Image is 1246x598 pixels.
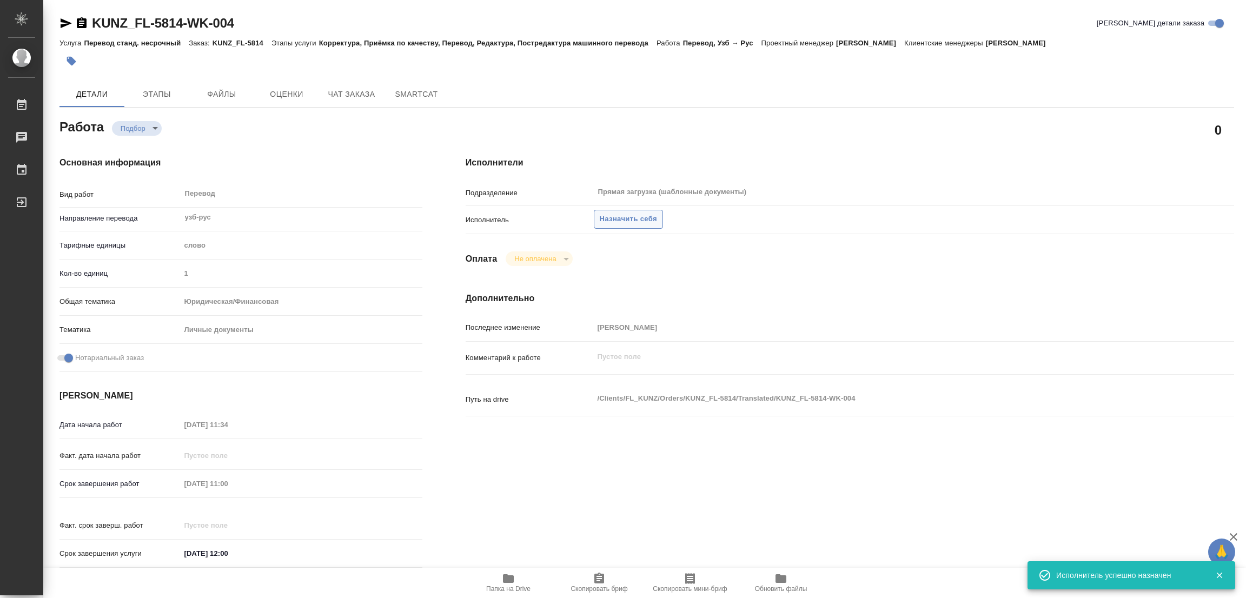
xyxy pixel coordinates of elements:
[594,320,1170,335] input: Пустое поле
[836,39,904,47] p: [PERSON_NAME]
[189,39,212,47] p: Заказ:
[181,417,275,433] input: Пустое поле
[181,321,422,339] div: Личные документы
[59,189,181,200] p: Вид работ
[59,17,72,30] button: Скопировать ссылку для ЯМессенджера
[390,88,442,101] span: SmartCat
[904,39,986,47] p: Клиентские менеджеры
[261,88,313,101] span: Оценки
[181,546,275,561] input: ✎ Введи что-нибудь
[463,568,554,598] button: Папка на Drive
[1215,121,1222,139] h2: 0
[271,39,319,47] p: Этапы услуги
[112,121,162,136] div: Подбор
[196,88,248,101] span: Файлы
[657,39,683,47] p: Работа
[59,240,181,251] p: Тарифные единицы
[181,476,275,491] input: Пустое поле
[319,39,657,47] p: Корректура, Приёмка по качеству, Перевод, Редактура, Постредактура машинного перевода
[1212,541,1231,563] span: 🙏
[59,296,181,307] p: Общая тематика
[466,292,1234,305] h4: Дополнительно
[986,39,1054,47] p: [PERSON_NAME]
[59,39,84,47] p: Услуга
[1208,539,1235,566] button: 🙏
[181,517,275,533] input: Пустое поле
[466,253,498,265] h4: Оплата
[59,116,104,136] h2: Работа
[59,520,181,531] p: Факт. срок заверш. работ
[59,213,181,224] p: Направление перевода
[59,49,83,73] button: Добавить тэг
[511,254,559,263] button: Не оплачена
[59,479,181,489] p: Срок завершения работ
[59,324,181,335] p: Тематика
[59,420,181,430] p: Дата начала работ
[466,394,594,405] p: Путь на drive
[466,156,1234,169] h4: Исполнители
[486,585,531,593] span: Папка на Drive
[181,265,422,281] input: Пустое поле
[92,16,234,30] a: KUNZ_FL-5814-WK-004
[466,188,594,198] p: Подразделение
[59,450,181,461] p: Факт. дата начала работ
[466,215,594,225] p: Исполнитель
[755,585,807,593] span: Обновить файлы
[554,568,645,598] button: Скопировать бриф
[594,210,663,229] button: Назначить себя
[131,88,183,101] span: Этапы
[761,39,836,47] p: Проектный менеджер
[571,585,627,593] span: Скопировать бриф
[75,17,88,30] button: Скопировать ссылку
[181,293,422,311] div: Юридическая/Финансовая
[59,156,422,169] h4: Основная информация
[59,268,181,279] p: Кол-во единиц
[213,39,271,47] p: KUNZ_FL-5814
[84,39,189,47] p: Перевод станд. несрочный
[1208,570,1230,580] button: Закрыть
[653,585,727,593] span: Скопировать мини-бриф
[66,88,118,101] span: Детали
[117,124,149,133] button: Подбор
[735,568,826,598] button: Обновить файлы
[181,236,422,255] div: слово
[466,353,594,363] p: Комментарий к работе
[75,353,144,363] span: Нотариальный заказ
[594,389,1170,408] textarea: /Clients/FL_KUNZ/Orders/KUNZ_FL-5814/Translated/KUNZ_FL-5814-WK-004
[683,39,761,47] p: Перевод, Узб → Рус
[1056,570,1199,581] div: Исполнитель успешно назначен
[59,548,181,559] p: Срок завершения услуги
[181,448,275,463] input: Пустое поле
[645,568,735,598] button: Скопировать мини-бриф
[600,213,657,225] span: Назначить себя
[326,88,377,101] span: Чат заказа
[1097,18,1204,29] span: [PERSON_NAME] детали заказа
[59,389,422,402] h4: [PERSON_NAME]
[466,322,594,333] p: Последнее изменение
[506,251,572,266] div: Подбор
